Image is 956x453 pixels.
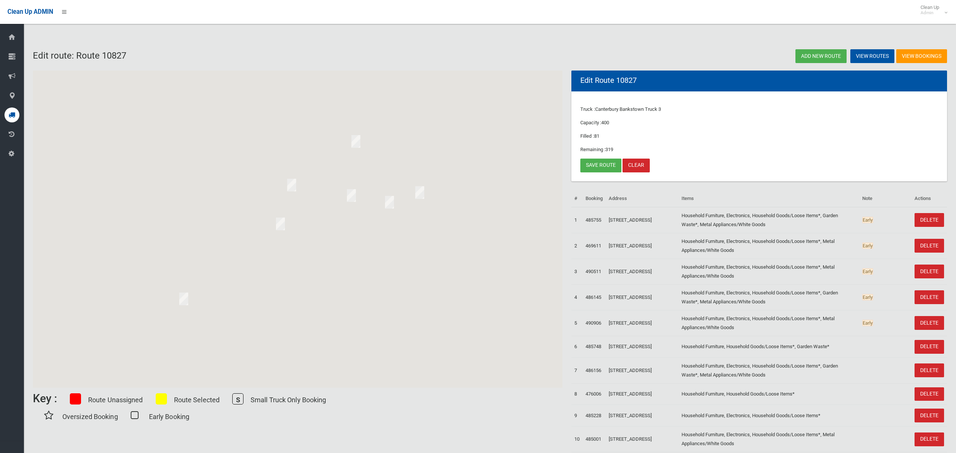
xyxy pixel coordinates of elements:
td: 490511 [583,259,606,284]
td: [STREET_ADDRESS] [606,207,679,233]
td: [STREET_ADDRESS] [606,357,679,383]
td: [STREET_ADDRESS] [606,233,679,259]
td: Household Furniture, Household Goods/Loose Items* [679,383,859,405]
td: 10 [571,427,583,452]
p: Remaining : [580,145,938,154]
td: Household Furniture, Household Goods/Loose Items*, Garden Waste* [679,336,859,357]
div: 1 Stephenson Street, ROSELANDS NSW 2196 [273,215,288,233]
a: DELETE [915,265,944,278]
p: Truck : [580,105,938,114]
span: Canterbury Bankstown Truck 3 [595,106,661,112]
td: 485001 [583,427,606,452]
div: 69 Richmond Street, EARLWOOD NSW 2206 [382,193,397,212]
span: Early [862,268,873,275]
span: 400 [601,120,609,125]
span: Early [862,320,873,326]
p: Filled : [580,132,938,141]
td: Household Furniture, Electronics, Household Goods/Loose Items*, Garden Waste*, Metal Appliances/W... [679,284,859,310]
h2: Edit route: Route 10827 [33,51,485,60]
td: 1 [571,207,583,233]
a: DELETE [915,213,944,227]
span: Clean Up ADMIN [7,8,53,15]
th: Note [859,190,912,207]
th: Booking [583,190,606,207]
p: Capacity : [580,118,938,127]
p: Route Unassigned [88,394,143,406]
a: Clear [623,159,650,172]
td: [STREET_ADDRESS] [606,259,679,284]
td: 469611 [583,233,606,259]
td: Household Furniture, Electronics, Household Goods/Loose Items*, Garden Waste*, Metal Appliances/W... [679,357,859,383]
a: DELETE [915,340,944,354]
td: 490906 [583,310,606,336]
td: 7 [571,357,583,383]
a: DELETE [915,239,944,253]
td: [STREET_ADDRESS] [606,336,679,357]
th: # [571,190,583,207]
a: DELETE [915,363,944,377]
div: 2 Pomroy Avenue, EARLWOOD NSW 2206 [412,183,427,202]
p: Route Selected [174,394,220,406]
th: Address [606,190,679,207]
td: 8 [571,383,583,405]
th: Actions [912,190,947,207]
div: 30 Wangee Road, LAKEMBA NSW 2195 [284,176,299,194]
span: Early [862,294,873,300]
header: Edit Route 10827 [571,73,646,88]
span: Clean Up [917,4,947,16]
div: 3 Viking Street, CAMPSIE NSW 2194 [344,186,359,205]
p: Early Booking [149,410,189,423]
td: [STREET_ADDRESS] [606,405,679,427]
td: Household Furniture, Electronics, Household Goods/Loose Items*, Metal Appliances/White Goods [679,259,859,284]
span: 81 [594,133,599,139]
td: 486145 [583,284,606,310]
span: Early [862,217,873,223]
td: [STREET_ADDRESS] [606,427,679,452]
td: 4 [571,284,583,310]
td: 3 [571,259,583,284]
p: Oversized Booking [62,410,118,423]
td: 485228 [583,405,606,427]
td: 486156 [583,357,606,383]
td: 6 [571,336,583,357]
td: [STREET_ADDRESS] [606,383,679,405]
td: Household Furniture, Electronics, Household Goods/Loose Items*, Metal Appliances/White Goods [679,427,859,452]
h6: Key : [33,392,57,404]
a: DELETE [915,290,944,304]
small: Admin [921,10,939,16]
a: DELETE [915,387,944,401]
a: DELETE [915,432,944,446]
td: 9 [571,405,583,427]
a: View Bookings [896,49,947,63]
div: 1/38 Lang Street, PADSTOW NSW 2211 [176,290,191,308]
td: Household Furniture, Electronics, Household Goods/Loose Items*, Metal Appliances/White Goods [679,233,859,259]
p: Small Truck Only Booking [251,394,326,406]
a: DELETE [915,316,944,330]
td: [STREET_ADDRESS] [606,310,679,336]
span: S [232,393,243,404]
td: Household Furniture, Electronics, Household Goods/Loose Items* [679,405,859,427]
a: Save route [580,159,621,172]
td: 5 [571,310,583,336]
td: 476006 [583,383,606,405]
td: Household Furniture, Electronics, Household Goods/Loose Items*, Garden Waste*, Metal Appliances/W... [679,207,859,233]
span: 319 [605,147,613,152]
a: Add new route [795,49,847,63]
div: 39 Hampton Street, CROYDON PARK NSW 2133 [348,132,363,151]
span: Early [862,243,873,249]
a: DELETE [915,409,944,422]
a: View Routes [850,49,894,63]
th: Items [679,190,859,207]
td: 485748 [583,336,606,357]
td: 485755 [583,207,606,233]
td: [STREET_ADDRESS] [606,284,679,310]
td: Household Furniture, Electronics, Household Goods/Loose Items*, Metal Appliances/White Goods [679,310,859,336]
td: 2 [571,233,583,259]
